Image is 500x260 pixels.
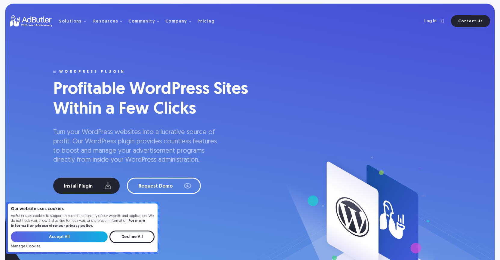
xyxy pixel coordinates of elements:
[128,20,155,24] div: Community
[53,128,219,165] p: Turn your WordPress websites into a lucrative source of profit. Our WordPress plugin provides cou...
[451,15,490,27] a: Contact Us
[59,11,91,31] div: Solutions
[11,231,155,249] form: Email Form
[11,207,155,211] h4: Our website uses cookies
[53,178,120,194] a: Install Plugin
[127,178,201,194] a: Request Demo
[408,15,447,27] a: Log In
[59,70,125,74] div: Wordpress plugin
[93,11,127,31] div: Resources
[93,20,118,24] div: Resources
[59,20,82,24] div: Solutions
[109,231,155,243] input: Decline All
[198,20,215,24] div: Pricing
[11,214,155,229] p: AdButler uses cookies to support the core functionality of our website and application. We do not...
[11,231,108,242] input: Accept All
[128,11,164,31] div: Community
[198,18,220,24] a: Pricing
[53,80,271,120] h1: Profitable WordPress Sites Within a Few Clicks
[165,20,187,24] div: Company
[11,244,40,249] a: Manage Cookies
[165,11,196,31] div: Company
